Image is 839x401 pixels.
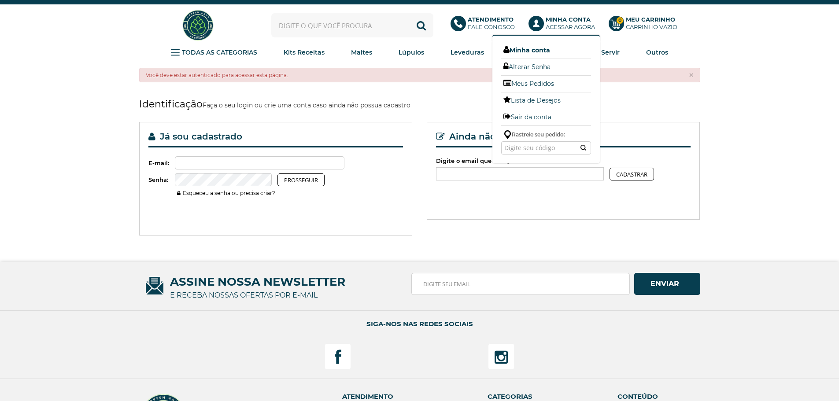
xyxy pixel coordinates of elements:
[451,16,520,35] a: AtendimentoFale conosco
[451,48,484,56] strong: Leveduras
[171,46,257,59] a: TODAS AS CATEGORIAS
[177,190,275,196] a: Esqueceu a senha ou precisa criar?
[139,269,700,295] span: ASSINE NOSSA NEWSLETTER
[432,185,537,204] iframe: Sign in with Google Button
[436,156,691,165] label: Digite o email que deseja cadastrar:
[501,141,591,155] input: Digite seu código
[488,343,514,370] a: Siga nos no Instagram
[546,16,595,31] p: Acessar agora
[584,46,620,59] a: Para Servir
[139,96,700,113] h1: Identificação
[170,201,276,220] iframe: Sign in with Google Button
[584,48,620,56] strong: Para Servir
[399,48,424,56] strong: Lúpulos
[284,48,325,56] strong: Kits Receitas
[325,343,351,370] a: Siga nos no Facebook
[610,168,654,180] button: Cadastrar
[451,46,484,59] a: Leveduras
[284,46,325,59] a: Kits Receitas
[503,128,589,141] span: Rastreie seu pedido:
[529,16,600,35] a: Minha ContaAcessar agora
[203,101,410,109] small: Faça o seu login ou crie uma conta caso ainda não possua cadastro
[277,173,325,186] button: Prosseguir
[436,131,691,147] legend: Ainda não possuo cadastro
[501,111,591,123] a: Sair da conta
[501,95,591,106] a: Lista de Desejos
[626,16,675,23] b: Meu Carrinho
[148,173,170,184] label: Senha:
[271,13,433,37] input: Digite o que você procura
[399,46,424,59] a: Lúpulos
[411,273,629,295] input: Digite seu email
[616,17,624,24] strong: 0
[468,16,515,31] p: Fale conosco
[182,48,257,56] strong: TODAS AS CATEGORIAS
[181,9,214,42] img: Hopfen Haus BrewShop
[501,61,591,73] a: Alterar Senha
[148,131,403,147] legend: Já sou cadastrado
[634,273,700,295] button: Assinar
[501,78,591,89] a: Meus Pedidos
[626,23,677,31] div: Carrinho Vazio
[148,156,170,167] label: E-mail:
[689,71,694,80] button: ×
[351,48,372,56] strong: Maltes
[501,44,591,56] a: Minha conta
[646,46,668,59] a: Outros
[351,46,372,59] a: Maltes
[409,13,433,37] button: Buscar
[170,289,318,302] p: e receba nossas ofertas por e-mail
[468,16,514,23] b: Atendimento
[546,16,591,23] b: Minha Conta
[139,68,700,82] div: Você deve estar autenticado para acessar esta página.
[646,48,668,56] strong: Outros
